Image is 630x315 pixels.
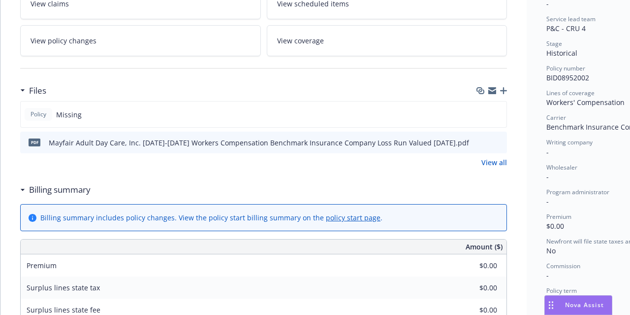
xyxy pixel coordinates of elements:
span: Writing company [546,138,593,146]
span: BID08952002 [546,73,589,82]
span: View coverage [277,35,324,46]
span: - [546,172,549,181]
span: Lines of coverage [546,89,595,97]
div: Drag to move [545,296,557,315]
span: View policy changes [31,35,96,46]
span: Historical [546,48,577,58]
a: View all [481,157,507,168]
span: Surplus lines state tax [27,283,100,292]
span: Surplus lines state fee [27,305,100,315]
span: Premium [546,212,571,221]
span: Policy term [546,286,577,295]
div: Billing summary includes policy changes. View the policy start billing summary on the . [40,212,382,223]
div: Mayfair Adult Day Care, Inc. [DATE]-[DATE] Workers Compensation Benchmark Insurance Company Loss ... [49,138,469,148]
span: Program administrator [546,188,609,196]
div: Files [20,84,46,97]
button: download file [478,138,486,148]
span: Wholesaler [546,163,577,172]
span: $0.00 [546,221,564,231]
span: Policy number [546,64,585,72]
span: Nova Assist [565,301,604,309]
span: - [546,271,549,280]
input: 0.00 [439,258,503,273]
span: Amount ($) [466,242,503,252]
span: - [546,197,549,206]
span: pdf [29,139,40,146]
span: Policy [29,110,48,119]
span: Workers' Compensation [546,98,625,107]
span: P&C - CRU 4 [546,24,586,33]
a: View coverage [267,25,507,56]
span: Stage [546,39,562,48]
a: View policy changes [20,25,261,56]
span: Commission [546,262,580,270]
span: Carrier [546,113,566,122]
h3: Files [29,84,46,97]
span: Service lead team [546,15,596,23]
span: - [546,147,549,157]
h3: Billing summary [29,183,91,196]
button: Nova Assist [544,295,612,315]
span: Premium [27,261,57,270]
div: Billing summary [20,183,91,196]
span: Missing [56,109,82,120]
input: 0.00 [439,280,503,295]
button: preview file [494,138,503,148]
a: policy start page [326,213,380,222]
span: No [546,246,556,255]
